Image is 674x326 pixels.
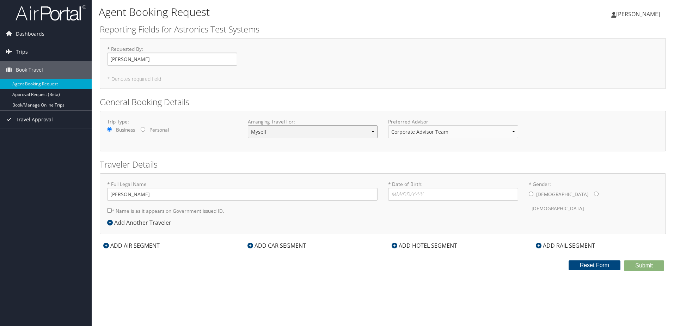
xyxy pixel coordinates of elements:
[16,43,28,61] span: Trips
[248,118,378,125] label: Arranging Travel For:
[529,181,659,216] label: * Gender:
[116,126,135,133] label: Business
[99,5,478,19] h1: Agent Booking Request
[100,241,163,250] div: ADD AIR SEGMENT
[569,260,621,270] button: Reset Form
[107,118,237,125] label: Trip Type:
[536,188,588,201] label: [DEMOGRAPHIC_DATA]
[624,260,664,271] button: Submit
[107,204,224,217] label: * Name is as it appears on Government issued ID.
[107,188,378,201] input: * Full Legal Name
[107,218,175,227] div: Add Another Traveler
[388,181,518,201] label: * Date of Birth:
[100,23,666,35] h2: Reporting Fields for Astronics Test Systems
[594,192,599,196] input: * Gender:[DEMOGRAPHIC_DATA][DEMOGRAPHIC_DATA]
[100,158,666,170] h2: Traveler Details
[16,5,86,21] img: airportal-logo.png
[107,77,658,81] h5: * Denotes required field
[611,4,667,25] a: [PERSON_NAME]
[100,96,666,108] h2: General Booking Details
[16,111,53,128] span: Travel Approval
[532,202,584,215] label: [DEMOGRAPHIC_DATA]
[107,208,112,213] input: * Name is as it appears on Government issued ID.
[616,10,660,18] span: [PERSON_NAME]
[107,46,237,66] label: * Requested By :
[16,61,43,79] span: Book Travel
[149,126,169,133] label: Personal
[388,118,518,125] label: Preferred Advisor
[529,192,533,196] input: * Gender:[DEMOGRAPHIC_DATA][DEMOGRAPHIC_DATA]
[244,241,310,250] div: ADD CAR SEGMENT
[532,241,599,250] div: ADD RAIL SEGMENT
[16,25,44,43] span: Dashboards
[388,241,461,250] div: ADD HOTEL SEGMENT
[107,181,378,201] label: * Full Legal Name
[107,53,237,66] input: * Requested By:
[388,188,518,201] input: * Date of Birth:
